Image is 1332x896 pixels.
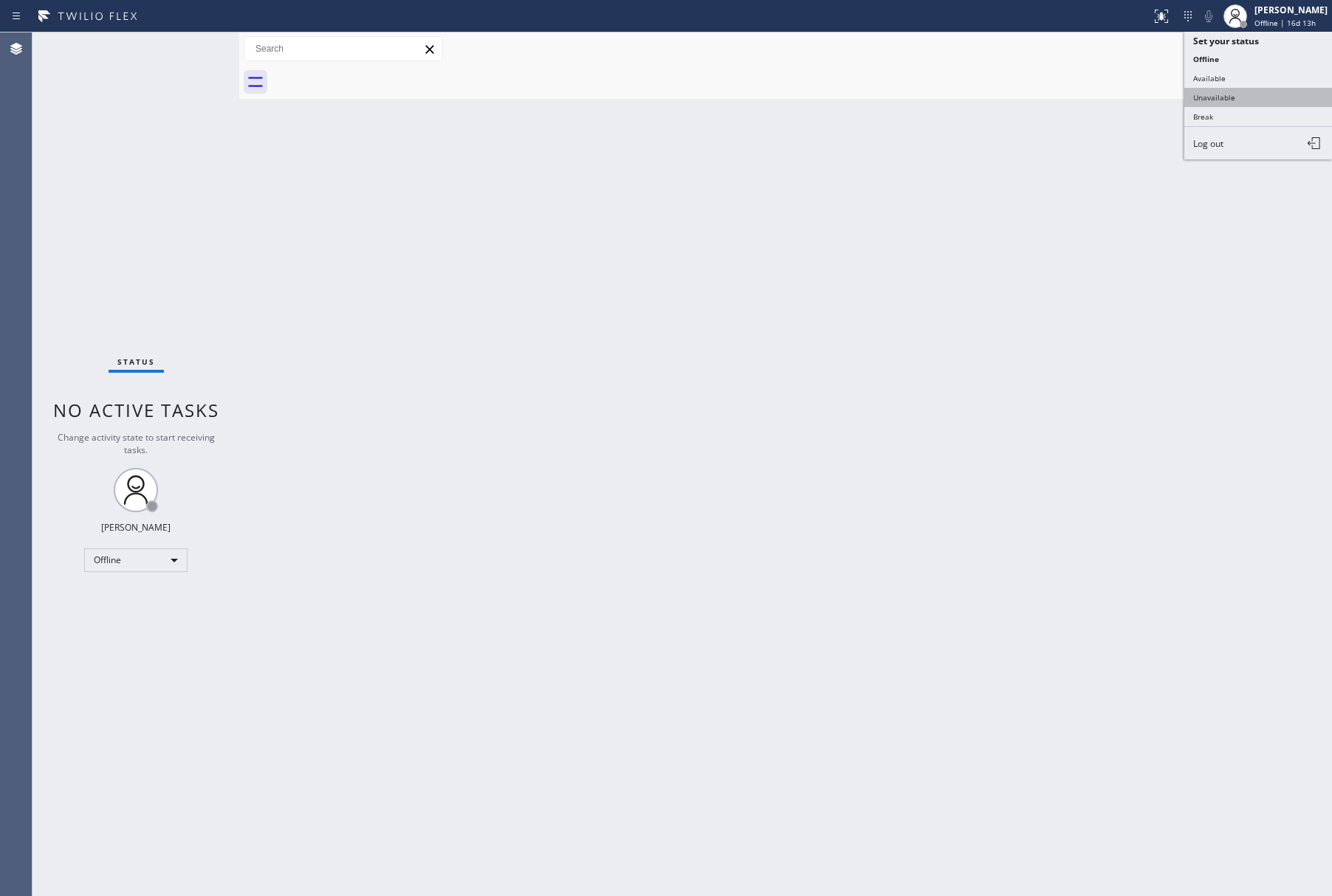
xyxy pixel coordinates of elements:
[84,548,188,572] div: Offline
[244,37,442,61] input: Search
[1254,18,1316,28] span: Offline | 16d 13h
[58,431,215,456] span: Change activity state to start receiving tasks.
[53,398,219,422] span: No active tasks
[117,356,155,367] span: Status
[101,521,171,534] div: [PERSON_NAME]
[1254,4,1328,16] div: [PERSON_NAME]
[1198,6,1219,27] button: Mute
